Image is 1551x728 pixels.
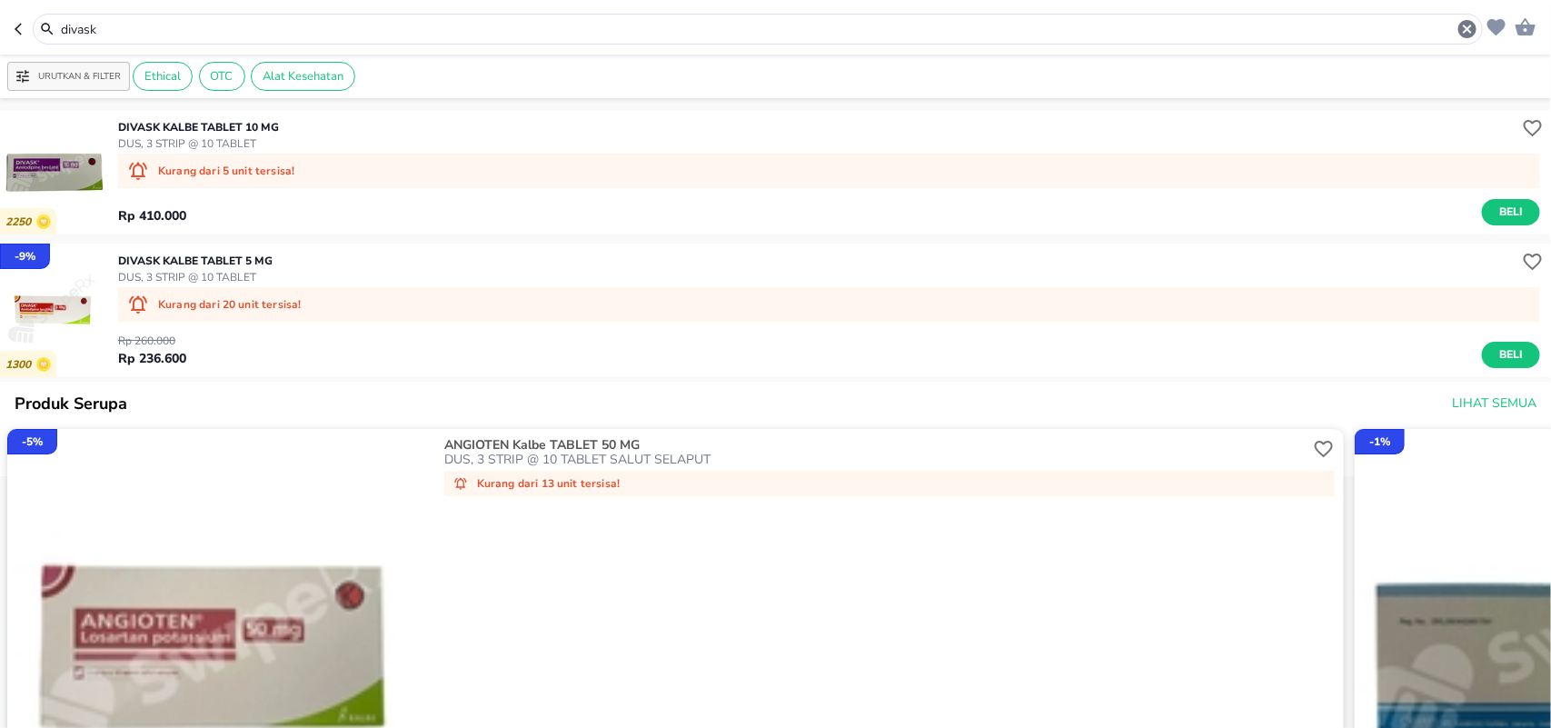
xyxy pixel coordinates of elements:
[252,68,354,85] span: Alat Kesehatan
[199,62,245,91] div: OTC
[118,135,279,152] p: DUS, 3 STRIP @ 10 TABLET
[134,68,192,85] span: Ethical
[118,269,273,285] p: DUS, 3 STRIP @ 10 TABLET
[118,154,1540,188] div: Kurang dari 5 unit tersisa!
[133,62,193,91] div: Ethical
[7,62,130,91] button: Urutkan & Filter
[59,20,1457,39] input: Cari 4000+ produk di sini
[1496,345,1526,364] span: Beli
[118,253,273,269] p: DIVASK Kalbe TABLET 5 MG
[1496,203,1526,222] span: Beli
[5,358,36,372] p: 1300
[5,215,36,229] p: 2250
[444,471,1335,496] div: Kurang dari 13 unit tersisa!
[118,119,279,135] p: DIVASK Kalbe TABLET 10 MG
[200,68,244,85] span: OTC
[1369,434,1390,450] p: - 1 %
[118,206,186,225] p: Rp 410.000
[15,248,35,264] p: - 9 %
[22,434,43,450] p: - 5 %
[251,62,355,91] div: Alat Kesehatan
[118,287,1540,322] div: Kurang dari 20 unit tersisa!
[118,333,186,349] p: Rp 260.000
[118,349,186,368] p: Rp 236.600
[1452,393,1536,415] span: Lihat Semua
[38,70,121,84] p: Urutkan & Filter
[1482,199,1540,225] button: Beli
[444,438,1306,453] p: ANGIOTEN Kalbe TABLET 50 MG
[444,453,1309,467] p: DUS, 3 STRIP @ 10 TABLET SALUT SELAPUT
[1482,342,1540,368] button: Beli
[1445,387,1540,421] button: Lihat Semua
